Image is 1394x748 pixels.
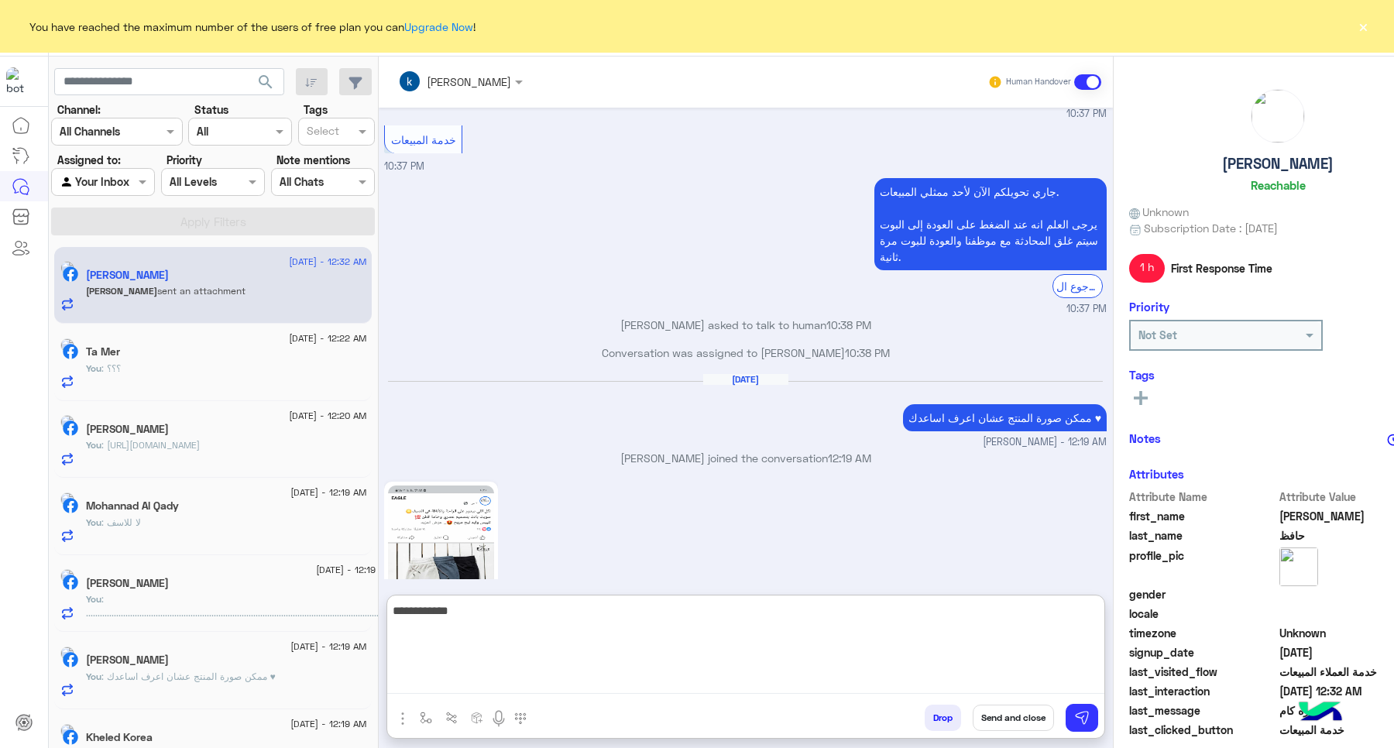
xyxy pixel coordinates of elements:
h6: Priority [1129,300,1169,314]
small: Human Handover [1006,76,1071,88]
img: Facebook [63,729,78,745]
span: last_visited_flow [1129,664,1277,680]
img: picture [1252,90,1304,142]
label: Channel: [57,101,101,118]
span: last_interaction [1129,683,1277,699]
a: Upgrade Now [404,20,473,33]
span: You [86,671,101,682]
span: Unknown [1129,204,1190,220]
img: picture [60,647,74,661]
span: [DATE] - 12:19 AM [290,486,366,499]
img: Facebook [63,652,78,667]
h5: Ta Mer [86,345,120,359]
h6: Attributes [1129,467,1184,481]
span: 10:37 PM [1066,107,1107,122]
h6: Notes [1129,431,1161,445]
button: Drop [925,705,961,731]
label: Priority [167,152,202,168]
label: Status [194,101,228,118]
img: picture [60,261,74,275]
span: First Response Time [1171,260,1272,276]
h5: Mahmoud Ali [86,577,169,590]
span: timezone [1129,625,1277,641]
span: [DATE] - 12:20 AM [289,409,366,423]
span: profile_pic [1129,547,1277,583]
p: [PERSON_NAME] asked to talk to human [384,317,1107,333]
button: × [1355,19,1371,34]
img: picture [60,492,74,506]
span: locale [1129,606,1277,622]
span: Subscription Date : [DATE] [1144,220,1278,236]
img: picture [60,415,74,429]
span: last_clicked_button [1129,722,1277,738]
h5: Mostafa Sadek [86,423,169,436]
span: Attribute Name [1129,489,1277,505]
img: picture [60,724,74,738]
span: first_name [1129,508,1277,524]
img: Facebook [63,344,78,359]
h6: Reachable [1251,178,1306,192]
span: You [86,362,101,374]
h5: Mohannad Al Qady [86,499,179,513]
h5: [PERSON_NAME] [1222,155,1334,173]
img: Facebook [63,266,78,282]
span: [PERSON_NAME] [86,285,157,297]
img: Trigger scenario [445,712,458,724]
button: Send and close [973,705,1054,731]
img: select flow [420,712,432,724]
span: gender [1129,586,1277,602]
span: signup_date [1129,644,1277,661]
img: make a call [514,712,527,725]
button: create order [464,705,489,730]
button: Apply Filters [51,208,375,235]
img: 713415422032625 [6,67,34,95]
label: Note mentions [276,152,350,168]
span: search [256,73,275,91]
h5: Kheled Korea [86,731,153,744]
img: Facebook [63,420,78,436]
button: Trigger scenario [438,705,464,730]
span: 10:38 PM [826,318,871,331]
span: You [86,439,101,451]
img: Facebook [63,498,78,513]
span: [DATE] - 12:19 AM [290,717,366,731]
span: 10:37 PM [384,160,424,172]
h6: [DATE] [703,374,788,385]
img: picture [60,338,74,352]
span: 1 h [1129,254,1166,282]
span: sent an attachment [157,285,245,297]
img: hulul-logo.png [1293,686,1348,740]
p: Conversation was assigned to [PERSON_NAME] [384,345,1107,361]
img: send voice note [489,709,508,728]
div: الرجوع ال Bot [1052,274,1103,298]
label: Assigned to: [57,152,121,168]
img: 535018557_4254688518148182_3357249835119158013_n.jpg [388,486,494,674]
span: last_name [1129,527,1277,544]
span: You [86,593,101,605]
span: You [86,516,101,528]
p: [PERSON_NAME] joined the conversation [384,450,1107,466]
span: 10:37 PM [1066,302,1107,317]
span: لا للاسف [101,516,141,528]
button: search [247,68,285,101]
p: 24/8/2025, 12:19 AM [903,404,1107,431]
div: Select [304,122,339,142]
span: 10:38 PM [845,346,890,359]
span: [DATE] - 12:32 AM [289,255,366,269]
h5: السيد المرسى حسن احمد عبدالمعطى [86,654,169,667]
p: 23/8/2025, 10:37 PM [874,178,1107,270]
img: picture [60,569,74,583]
label: Tags [304,101,328,118]
img: send message [1074,710,1090,726]
span: خدمة المبيعات [391,133,456,146]
h5: محمود حافظ [86,269,169,282]
span: ؟؟؟ [101,362,121,374]
span: You have reached the maximum number of the users of free plan you can ! [29,19,476,35]
span: ممكن صورة المنتج عشان اعرف اساعدك ♥ [101,671,276,682]
span: [DATE] - 12:19 AM [290,640,366,654]
span: https://eagle.com.eg/collections/oversize [101,439,200,451]
button: select flow [413,705,438,730]
span: [DATE] - 12:19 AM [316,563,392,577]
span: [PERSON_NAME] - 12:19 AM [983,435,1107,450]
img: send attachment [393,709,412,728]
